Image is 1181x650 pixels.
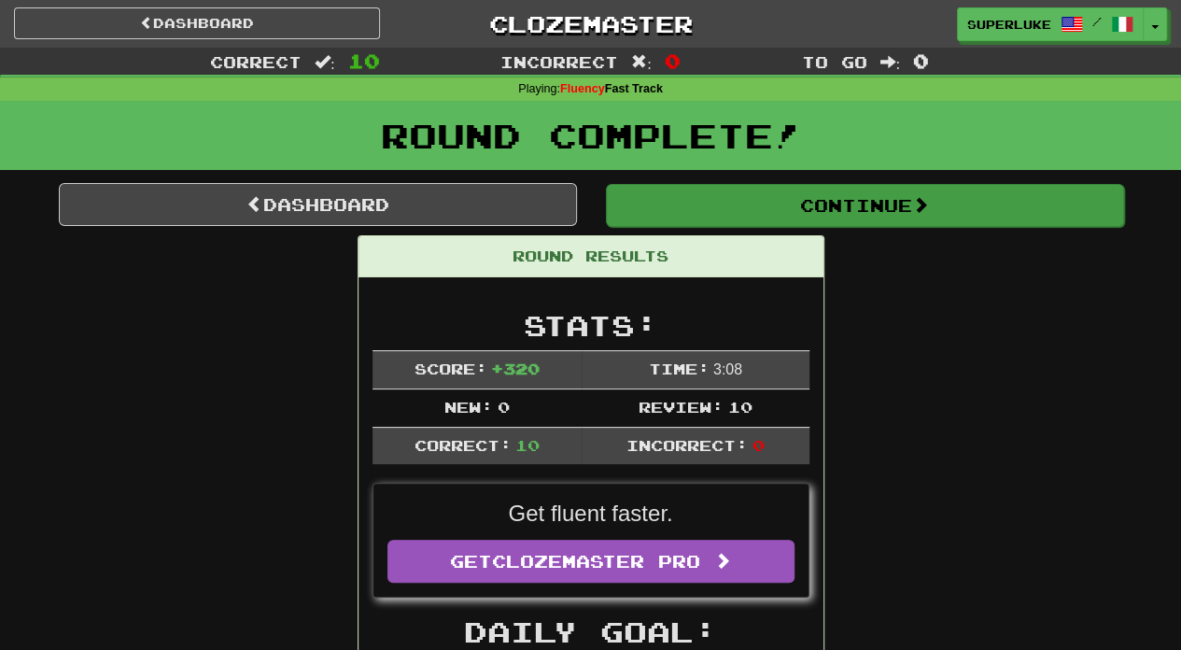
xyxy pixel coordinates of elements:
a: Dashboard [14,7,380,39]
a: GetClozemaster Pro [387,540,794,583]
span: 10 [727,398,752,416]
span: 0 [497,398,509,416]
div: Round Results [359,236,823,277]
span: 0 [913,49,929,72]
span: 0 [752,436,764,454]
a: superluke / [957,7,1144,41]
span: / [1092,15,1102,28]
span: 10 [515,436,540,454]
span: New: [444,398,493,416]
span: 3 : 0 8 [713,361,742,377]
p: Get fluent faster. [387,498,794,530]
span: : [631,54,652,70]
span: 0 [665,49,681,72]
h1: Round Complete! [7,117,1174,154]
strong: Fast Track [560,82,663,95]
span: Incorrect: [626,436,748,454]
span: Review: [639,398,724,416]
span: Score: [414,360,486,377]
h2: Daily Goal: [373,616,809,647]
span: Clozemaster Pro [492,551,700,572]
span: To go [801,52,866,71]
a: Clozemaster [408,7,774,40]
span: + 320 [491,360,540,377]
a: Dashboard [59,183,577,226]
span: Time: [648,360,709,377]
span: Correct [210,52,302,71]
span: Incorrect [500,52,618,71]
h2: Stats: [373,310,809,341]
span: superluke [967,16,1051,33]
span: : [879,54,900,70]
wdautohl-customtag: Fluency [560,82,605,95]
span: : [315,54,335,70]
button: Continue [606,184,1124,227]
span: 10 [348,49,380,72]
span: Correct: [414,436,511,454]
